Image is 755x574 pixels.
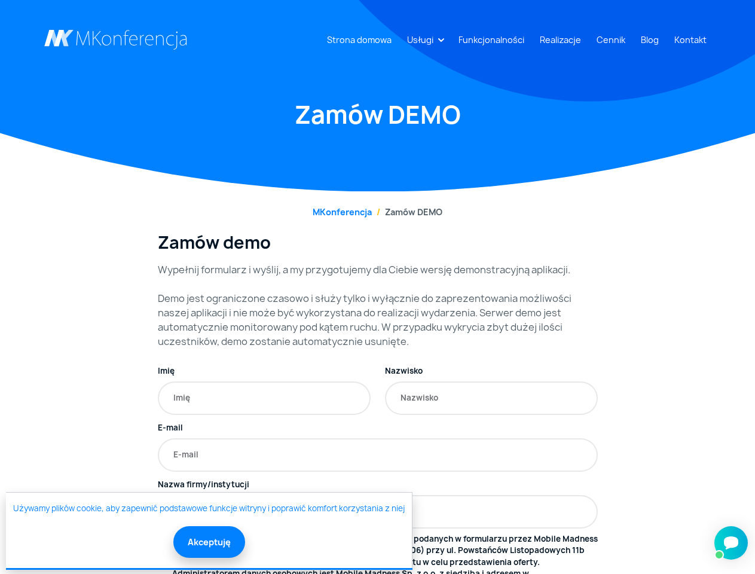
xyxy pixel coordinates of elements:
[173,526,245,558] button: Akceptuję
[322,29,396,51] a: Strona domowa
[158,233,598,253] h3: Zamów demo
[592,29,630,51] a: Cennik
[13,503,405,515] a: Używamy plików cookie, aby zapewnić podstawowe funkcje witryny i poprawić komfort korzystania z niej
[44,99,711,131] h1: Zamów DEMO
[454,29,529,51] a: Funkcjonalności
[385,381,598,415] input: Nazwisko
[313,206,372,218] a: MKonferencja
[385,365,423,377] label: Nazwisko
[714,526,748,560] iframe: Smartsupp widget button
[158,262,598,277] p: Wypełnij formularz i wyślij, a my przygotujemy dla Ciebie wersję demonstracyjną aplikacji.
[158,422,183,434] label: E-mail
[158,365,175,377] label: Imię
[158,291,598,349] p: Demo jest ograniczone czasowo i służy tylko i wyłącznie do zaprezentowania możliwości naszej apli...
[670,29,711,51] a: Kontakt
[636,29,664,51] a: Blog
[535,29,586,51] a: Realizacje
[158,479,249,491] label: Nazwa firmy/instytucji
[402,29,438,51] a: Usługi
[158,381,371,415] input: Imię
[44,206,711,218] nav: breadcrumb
[158,438,598,472] input: E-mail
[372,206,442,218] li: Zamów DEMO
